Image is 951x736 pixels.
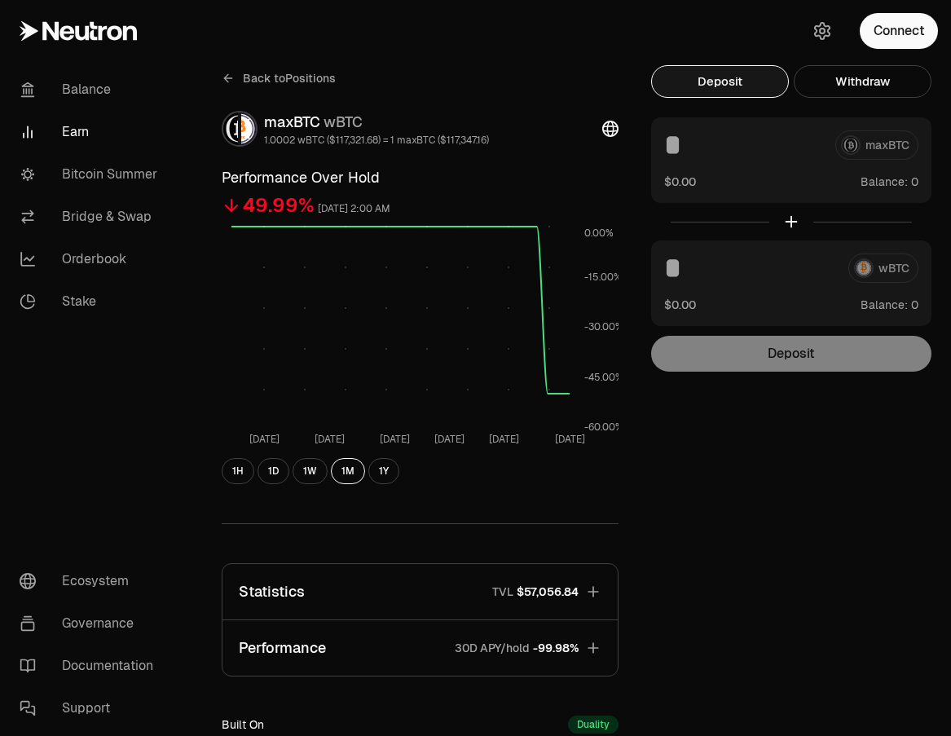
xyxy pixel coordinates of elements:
tspan: -15.00% [584,271,622,284]
a: Balance [7,68,176,111]
img: maxBTC Logo [223,112,238,145]
tspan: [DATE] [249,433,280,446]
p: TVL [492,584,513,600]
p: 30D APY/hold [455,640,530,656]
a: Support [7,687,176,729]
span: -99.98% [533,640,579,656]
div: maxBTC [264,111,489,134]
a: Bridge & Swap [7,196,176,238]
button: 1W [293,458,328,484]
span: Balance: [861,297,908,313]
tspan: [DATE] [555,433,585,446]
span: wBTC [324,112,363,131]
a: Governance [7,602,176,645]
a: Back toPositions [222,65,336,91]
a: Bitcoin Summer [7,153,176,196]
p: Performance [239,637,326,659]
button: 1D [258,458,289,484]
a: Ecosystem [7,560,176,602]
a: Stake [7,280,176,323]
tspan: [DATE] [380,433,410,446]
div: 1.0002 wBTC ($117,321.68) = 1 maxBTC ($117,347.16) [264,134,489,147]
button: StatisticsTVL$57,056.84 [222,564,618,619]
span: Back to Positions [243,70,336,86]
button: Connect [860,13,938,49]
button: Withdraw [794,65,931,98]
tspan: [DATE] [489,433,519,446]
p: Statistics [239,580,305,603]
span: $57,056.84 [517,584,579,600]
tspan: -60.00% [584,421,623,434]
tspan: 0.00% [584,227,614,240]
button: $0.00 [664,296,696,313]
img: wBTC Logo [241,112,256,145]
div: [DATE] 2:00 AM [318,200,390,218]
button: Deposit [651,65,789,98]
a: Documentation [7,645,176,687]
span: Balance: [861,174,908,190]
div: 49.99% [243,192,315,218]
tspan: -30.00% [584,320,623,333]
tspan: -45.00% [584,371,623,384]
div: Built On [222,716,264,733]
button: Performance30D APY/hold-99.98% [222,620,618,676]
a: Orderbook [7,238,176,280]
button: 1M [331,458,365,484]
h3: Performance Over Hold [222,166,619,189]
div: Duality [568,716,619,734]
tspan: [DATE] [315,433,345,446]
a: Earn [7,111,176,153]
tspan: [DATE] [434,433,464,446]
button: $0.00 [664,173,696,190]
button: 1H [222,458,254,484]
button: 1Y [368,458,399,484]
